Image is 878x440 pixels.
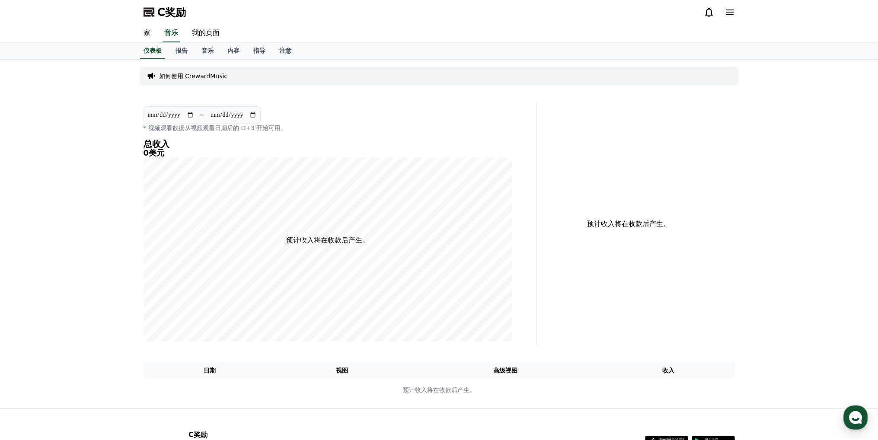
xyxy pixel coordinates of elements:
font: 预计收入将在收款后产生。 [403,386,476,393]
font: 视图 [336,367,348,374]
font: C奖励 [157,6,186,18]
font: 家 [144,29,150,37]
font: 仪表板 [144,47,162,54]
a: 仪表板 [140,43,165,59]
a: 音乐 [163,24,180,42]
font: 0美元 [144,148,165,157]
a: 如何使用 CrewardMusic [159,72,228,80]
a: 指导 [246,43,272,59]
font: 预计收入将在收款后产生。 [587,220,670,228]
a: C奖励 [144,5,186,19]
font: 指导 [253,47,265,54]
font: C奖励 [188,430,208,439]
font: 我的页面 [192,29,220,37]
font: * 视频观看数据从视频观看日期后的 D+3 开始可用。 [144,124,287,131]
font: 高级视图 [493,367,517,374]
a: 音乐 [195,43,220,59]
font: 内容 [227,47,239,54]
a: 内容 [220,43,246,59]
font: 注意 [279,47,291,54]
font: 预计收入将在收款后产生。 [286,236,369,244]
a: 注意 [272,43,298,59]
font: 报告 [176,47,188,54]
a: 报告 [169,43,195,59]
font: 音乐 [164,29,178,37]
font: ~ [199,111,205,119]
font: 音乐 [201,47,214,54]
a: 我的页面 [185,24,227,42]
font: 总收入 [144,139,169,149]
font: 日期 [204,367,216,374]
a: 家 [137,24,157,42]
font: 如何使用 CrewardMusic [159,73,228,80]
font: 收入 [662,367,674,374]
